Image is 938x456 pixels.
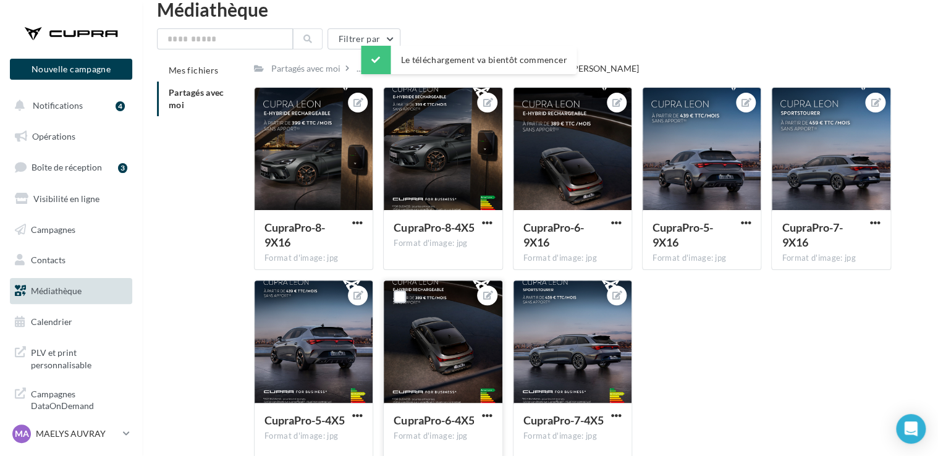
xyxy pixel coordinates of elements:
div: Format d'image: jpg [782,253,880,264]
span: CupraPro-6-4X5 [394,413,474,427]
span: CupraPro-8-9X16 [264,221,325,249]
a: Boîte de réception3 [7,154,135,180]
span: Opérations [32,131,75,141]
div: Partagés avec moi [271,62,340,75]
a: Contacts [7,247,135,273]
span: Médiathèque [31,285,82,296]
span: Contacts [31,255,65,265]
a: MA MAELYS AUVRAY [10,422,132,445]
a: Campagnes [7,217,135,243]
div: ... [354,60,365,77]
span: Visibilité en ligne [33,193,99,204]
div: Open Intercom Messenger [896,414,926,444]
span: PLV et print personnalisable [31,344,127,371]
span: CupraPro-5-4X5 [264,413,345,427]
span: Notifications [33,100,83,111]
span: Boîte de réception [32,162,102,172]
span: Campagnes DataOnDemand [31,386,127,412]
div: Format d'image: jpg [653,253,751,264]
div: Format d'image: jpg [523,431,622,442]
div: Format d'image: jpg [394,238,492,249]
span: CupraPro-7-9X16 [782,221,842,249]
span: CupraPro-5-9X16 [653,221,713,249]
a: Médiathèque [7,278,135,304]
div: 4 [116,101,125,111]
div: 3 [118,163,127,173]
a: Calendrier [7,309,135,335]
span: Calendrier [31,316,72,327]
span: CupraPro-8-4X5 [394,221,474,234]
a: Opérations [7,124,135,150]
div: Format d'image: jpg [523,253,622,264]
div: Format d'image: jpg [394,431,492,442]
span: Campagnes [31,224,75,234]
button: Filtrer par [327,28,400,49]
span: MA [15,428,29,440]
div: Format d'image: jpg [264,253,363,264]
span: Mes fichiers [169,65,218,75]
span: CupraPro-7-4X5 [523,413,604,427]
span: Partagés avec moi [169,87,224,110]
span: CupraPro-6-9X16 [523,221,584,249]
button: Notifications 4 [7,93,130,119]
a: PLV et print personnalisable [7,339,135,376]
button: Nouvelle campagne [10,59,132,80]
p: MAELYS AUVRAY [36,428,118,440]
div: Le téléchargement va bientôt commencer [361,46,577,74]
a: Visibilité en ligne [7,186,135,212]
a: Campagnes DataOnDemand [7,381,135,417]
div: Format d'image: jpg [264,431,363,442]
div: [PERSON_NAME] [570,62,639,75]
